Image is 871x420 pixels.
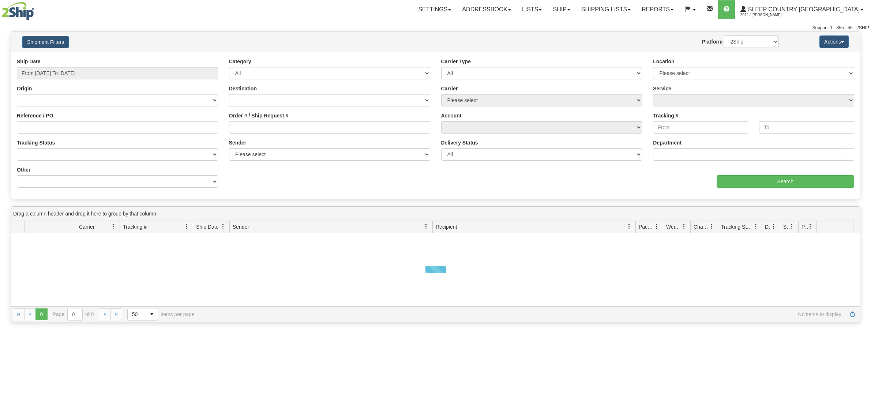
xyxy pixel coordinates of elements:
[653,139,682,146] label: Department
[17,139,55,146] label: Tracking Status
[783,223,789,230] span: Shipment Issues
[746,6,860,12] span: Sleep Country [GEOGRAPHIC_DATA]
[233,223,249,230] span: Sender
[22,36,69,48] button: Shipment Filters
[17,166,30,173] label: Other
[740,11,795,19] span: 2044 / [PERSON_NAME]
[229,58,251,65] label: Category
[11,207,860,221] div: grid grouping header
[717,175,855,188] input: Search
[639,223,654,230] span: Packages
[196,223,218,230] span: Ship Date
[2,2,34,20] img: logo2044.jpg
[623,220,635,233] a: Recipient filter column settings
[441,112,462,119] label: Account
[205,311,841,317] span: No items to display
[229,85,257,92] label: Destination
[653,58,674,65] label: Location
[2,25,869,31] div: Support: 1 - 855 - 55 - 2SHIP
[441,85,458,92] label: Carrier
[854,173,870,247] iframe: chat widget
[79,223,95,230] span: Carrier
[107,220,120,233] a: Carrier filter column settings
[132,311,142,318] span: 50
[804,220,816,233] a: Pickup Status filter column settings
[735,0,869,19] a: Sleep Country [GEOGRAPHIC_DATA] 2044 / [PERSON_NAME]
[441,58,471,65] label: Carrier Type
[420,220,432,233] a: Sender filter column settings
[217,220,229,233] a: Ship Date filter column settings
[705,220,718,233] a: Charge filter column settings
[413,0,457,19] a: Settings
[846,308,858,320] a: Refresh
[229,112,289,119] label: Order # / Ship Request #
[146,308,158,320] span: select
[819,35,849,48] button: Actions
[17,112,53,119] label: Reference / PO
[547,0,575,19] a: Ship
[457,0,517,19] a: Addressbook
[786,220,798,233] a: Shipment Issues filter column settings
[517,0,547,19] a: Lists
[801,223,808,230] span: Pickup Status
[653,85,671,92] label: Service
[180,220,193,233] a: Tracking # filter column settings
[678,220,690,233] a: Weight filter column settings
[653,112,678,119] label: Tracking #
[127,308,195,320] span: items per page
[229,139,246,146] label: Sender
[721,223,753,230] span: Tracking Status
[17,58,41,65] label: Ship Date
[35,308,47,320] span: Page 0
[702,38,723,45] label: Platform
[636,0,679,19] a: Reports
[767,220,780,233] a: Delivery Status filter column settings
[436,223,457,230] span: Recipient
[694,223,709,230] span: Charge
[666,223,682,230] span: Weight
[123,223,147,230] span: Tracking #
[441,139,478,146] label: Delivery Status
[650,220,663,233] a: Packages filter column settings
[653,121,748,134] input: From
[53,308,94,320] span: Page of 0
[759,121,854,134] input: To
[17,85,32,92] label: Origin
[127,308,158,320] span: Page sizes drop down
[765,223,771,230] span: Delivery Status
[749,220,762,233] a: Tracking Status filter column settings
[576,0,636,19] a: Shipping lists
